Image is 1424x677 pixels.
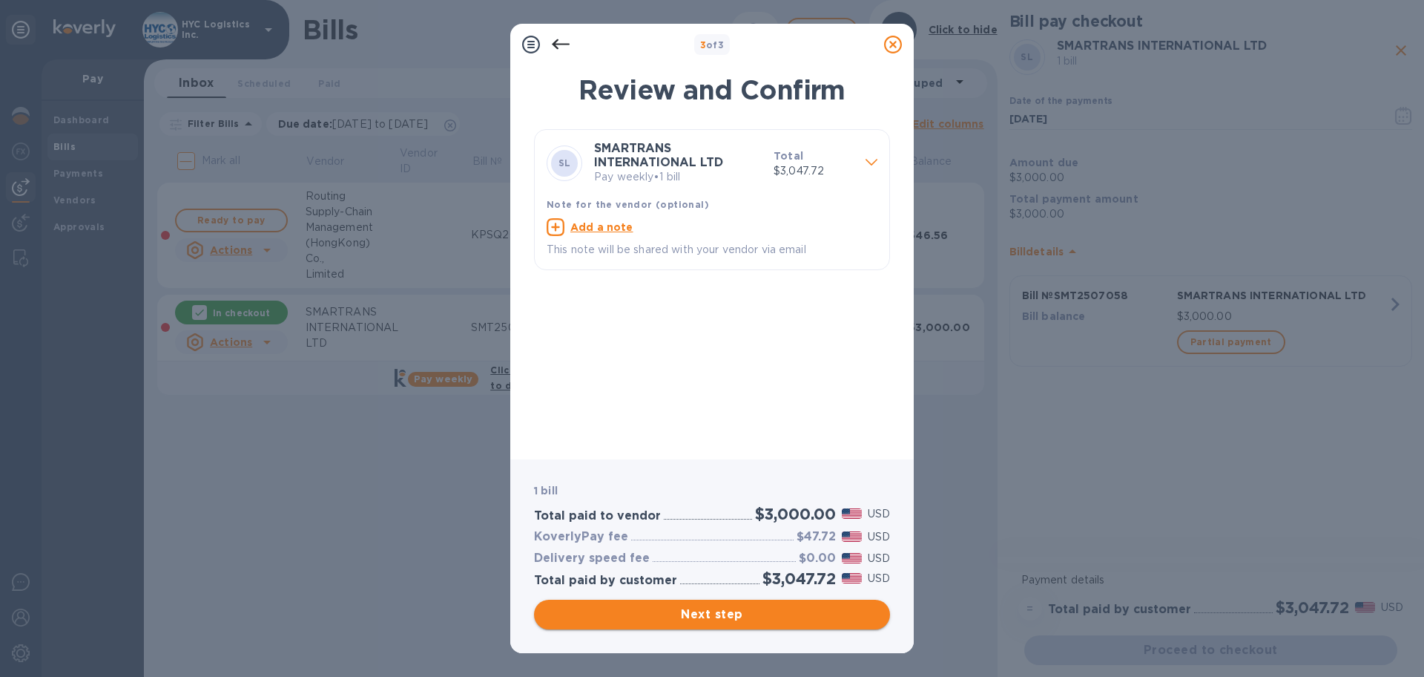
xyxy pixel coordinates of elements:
[774,150,803,162] b: Total
[594,141,723,169] b: SMARTRANS INTERNATIONAL LTD
[534,530,628,544] h3: KoverlyPay fee
[842,508,862,519] img: USD
[558,157,571,169] b: SL
[547,142,877,258] div: SLSMARTRANS INTERNATIONAL LTDPay weekly•1 billTotal$3,047.72Note for the vendor (optional)Add a n...
[842,532,862,542] img: USD
[842,553,862,563] img: USD
[762,569,836,588] h2: $3,047.72
[534,509,661,523] h3: Total paid to vendor
[868,571,890,586] p: USD
[700,39,725,50] b: of 3
[594,169,762,185] p: Pay weekly • 1 bill
[842,573,862,583] img: USD
[534,574,677,588] h3: Total paid by customer
[534,600,890,629] button: Next step
[547,242,877,258] p: This note will be shared with your vendor via email
[534,74,890,105] h1: Review and Confirm
[868,506,890,522] p: USD
[868,529,890,545] p: USD
[534,552,650,566] h3: Delivery speed fee
[799,552,836,566] h3: $0.00
[774,163,854,179] p: $3,047.72
[546,606,878,624] span: Next step
[534,485,558,497] b: 1 bill
[570,221,633,233] u: Add a note
[797,530,836,544] h3: $47.72
[547,199,709,210] b: Note for the vendor (optional)
[755,505,836,523] h2: $3,000.00
[868,551,890,566] p: USD
[700,39,706,50] span: 3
